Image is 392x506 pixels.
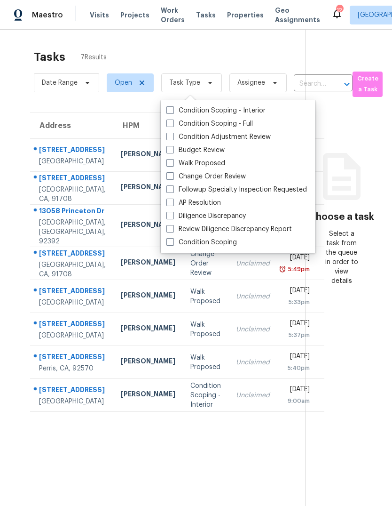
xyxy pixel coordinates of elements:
[190,353,221,372] div: Walk Proposed
[286,265,310,274] div: 5:49pm
[285,286,310,297] div: [DATE]
[39,319,106,331] div: [STREET_ADDRESS]
[32,10,63,20] span: Maestro
[285,253,310,265] div: [DATE]
[121,323,175,335] div: [PERSON_NAME]
[39,218,106,246] div: [GEOGRAPHIC_DATA], [GEOGRAPHIC_DATA], 92392
[39,173,106,185] div: [STREET_ADDRESS]
[121,220,175,232] div: [PERSON_NAME]
[39,397,106,406] div: [GEOGRAPHIC_DATA]
[166,159,225,168] label: Walk Proposed
[190,249,221,278] div: Change Order Review
[236,358,270,367] div: Unclaimed
[166,185,307,194] label: Followup Specialty Inspection Requested
[190,287,221,306] div: Walk Proposed
[39,352,106,364] div: [STREET_ADDRESS]
[236,259,270,268] div: Unclaimed
[236,292,270,301] div: Unclaimed
[34,52,65,62] h2: Tasks
[275,6,320,24] span: Geo Assignments
[121,257,175,269] div: [PERSON_NAME]
[166,238,237,247] label: Condition Scoping
[166,211,246,221] label: Diligence Discrepancy
[39,364,106,373] div: Perris, CA, 92570
[340,78,353,91] button: Open
[166,198,221,208] label: AP Resolution
[121,182,175,194] div: [PERSON_NAME]
[166,119,253,129] label: Condition Scoping - Full
[236,325,270,334] div: Unclaimed
[285,385,310,396] div: [DATE]
[120,10,149,20] span: Projects
[39,286,106,298] div: [STREET_ADDRESS]
[90,10,109,20] span: Visits
[285,330,310,340] div: 5:37pm
[357,73,378,95] span: Create a Task
[39,145,106,157] div: [STREET_ADDRESS]
[113,112,183,139] th: HPM
[166,172,246,181] label: Change Order Review
[196,12,216,18] span: Tasks
[42,78,78,88] span: Date Range
[161,6,185,24] span: Work Orders
[227,10,264,20] span: Properties
[190,381,221,410] div: Condition Scoping - Interior
[279,265,286,274] img: Overdue Alarm Icon
[190,320,221,339] div: Walk Proposed
[39,249,106,260] div: [STREET_ADDRESS]
[30,112,113,139] th: Address
[166,225,292,234] label: Review Diligence Discrepancy Report
[121,389,175,401] div: [PERSON_NAME]
[39,157,106,166] div: [GEOGRAPHIC_DATA]
[121,149,175,161] div: [PERSON_NAME]
[39,331,106,340] div: [GEOGRAPHIC_DATA]
[285,363,310,373] div: 5:40pm
[39,206,106,218] div: 13058 Princeton Dr
[121,290,175,302] div: [PERSON_NAME]
[39,185,106,204] div: [GEOGRAPHIC_DATA], CA, 91708
[115,78,132,88] span: Open
[166,145,225,155] label: Budget Review
[294,77,326,91] input: Search by address
[285,297,310,307] div: 5:33pm
[121,356,175,368] div: [PERSON_NAME]
[166,106,266,115] label: Condition Scoping - Interior
[236,391,270,400] div: Unclaimed
[309,212,374,222] h3: Choose a task
[285,352,310,363] div: [DATE]
[39,385,106,397] div: [STREET_ADDRESS]
[285,396,310,406] div: 9:00am
[169,78,200,88] span: Task Type
[166,132,271,142] label: Condition Adjustment Review
[237,78,265,88] span: Assignee
[324,229,359,286] div: Select a task from the queue in order to view details
[353,72,383,97] button: Create a Task
[39,298,106,307] div: [GEOGRAPHIC_DATA]
[285,319,310,330] div: [DATE]
[80,53,107,62] span: 7 Results
[336,6,343,15] div: 12
[39,260,106,279] div: [GEOGRAPHIC_DATA], CA, 91708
